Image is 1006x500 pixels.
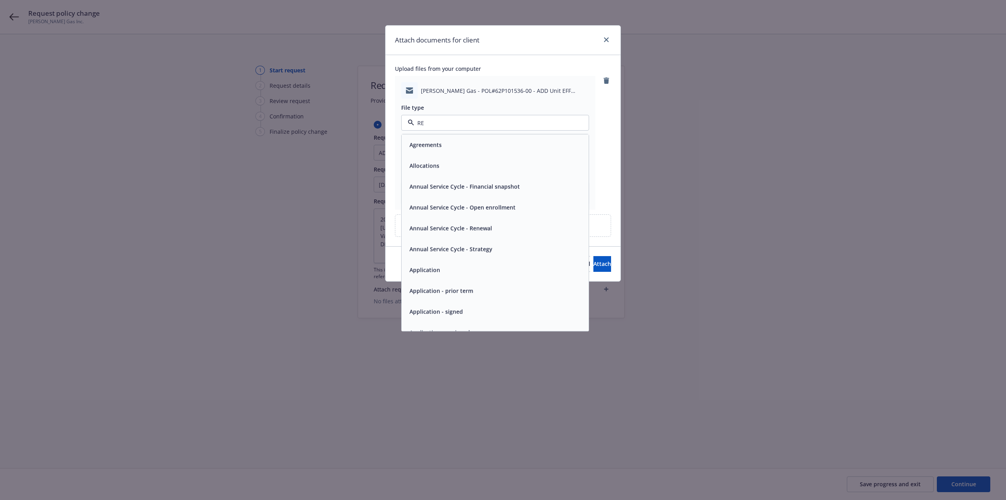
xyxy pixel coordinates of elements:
[409,266,440,274] button: Application
[602,76,611,85] a: remove
[395,65,611,73] span: Upload files from your computer
[409,203,516,212] button: Annual Service Cycle - Open enrollment
[395,214,611,237] div: Upload new files
[409,328,470,337] button: Application - unsigned
[593,260,611,268] span: Attach
[409,308,463,316] button: Application - signed
[414,119,573,127] input: Filter by keyword
[593,256,611,272] button: Attach
[409,183,520,191] button: Annual Service Cycle - Financial snapshot
[409,162,439,170] button: Allocations
[409,141,442,149] button: Agreements
[395,35,479,45] h1: Attach documents for client
[401,104,424,111] span: File type
[602,35,611,44] a: close
[409,224,492,232] button: Annual Service Cycle - Renewal
[421,87,589,95] span: [PERSON_NAME] Gas - POL#62P101536-00 - ADD Unit EFF _8_20.msg
[409,287,473,295] button: Application - prior term
[409,245,492,253] button: Annual Service Cycle - Strategy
